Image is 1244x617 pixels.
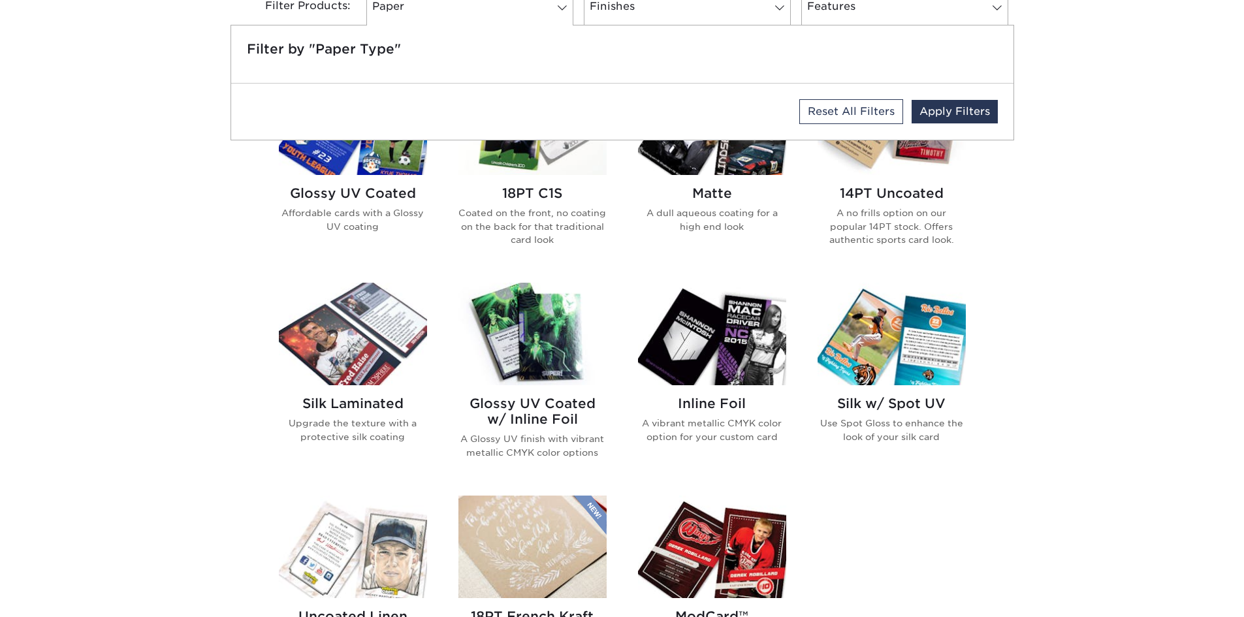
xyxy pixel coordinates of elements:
p: Use Spot Gloss to enhance the look of your silk card [818,417,966,443]
p: Coated on the front, no coating on the back for that traditional card look [458,206,607,246]
h2: Matte [638,185,786,201]
img: Inline Foil Trading Cards [638,283,786,385]
img: Silk w/ Spot UV Trading Cards [818,283,966,385]
a: 18PT C1S Trading Cards 18PT C1S Coated on the front, no coating on the back for that traditional ... [458,72,607,267]
a: Glossy UV Coated Trading Cards Glossy UV Coated Affordable cards with a Glossy UV coating [279,72,427,267]
iframe: Google Customer Reviews [3,577,111,612]
a: Apply Filters [912,100,998,123]
img: Uncoated Linen Trading Cards [279,496,427,598]
img: ModCard™ Trading Cards [638,496,786,598]
a: Matte Trading Cards Matte A dull aqueous coating for a high end look [638,72,786,267]
a: Silk w/ Spot UV Trading Cards Silk w/ Spot UV Use Spot Gloss to enhance the look of your silk card [818,283,966,480]
h2: Inline Foil [638,396,786,411]
img: Silk Laminated Trading Cards [279,283,427,385]
a: Inline Foil Trading Cards Inline Foil A vibrant metallic CMYK color option for your custom card [638,283,786,480]
a: Glossy UV Coated w/ Inline Foil Trading Cards Glossy UV Coated w/ Inline Foil A Glossy UV finish ... [458,283,607,480]
a: Reset All Filters [799,99,903,124]
h5: Filter by "Paper Type" [247,41,998,57]
a: 14PT Uncoated Trading Cards 14PT Uncoated A no frills option on our popular 14PT stock. Offers au... [818,72,966,267]
p: A vibrant metallic CMYK color option for your custom card [638,417,786,443]
p: Upgrade the texture with a protective silk coating [279,417,427,443]
p: Affordable cards with a Glossy UV coating [279,206,427,233]
a: Silk Laminated Trading Cards Silk Laminated Upgrade the texture with a protective silk coating [279,283,427,480]
h2: Glossy UV Coated w/ Inline Foil [458,396,607,427]
h2: 14PT Uncoated [818,185,966,201]
h2: Glossy UV Coated [279,185,427,201]
img: 18PT French Kraft Trading Cards [458,496,607,598]
p: A Glossy UV finish with vibrant metallic CMYK color options [458,432,607,459]
p: A dull aqueous coating for a high end look [638,206,786,233]
img: New Product [574,496,607,535]
h2: Silk Laminated [279,396,427,411]
h2: Silk w/ Spot UV [818,396,966,411]
h2: 18PT C1S [458,185,607,201]
img: Glossy UV Coated w/ Inline Foil Trading Cards [458,283,607,385]
p: A no frills option on our popular 14PT stock. Offers authentic sports card look. [818,206,966,246]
